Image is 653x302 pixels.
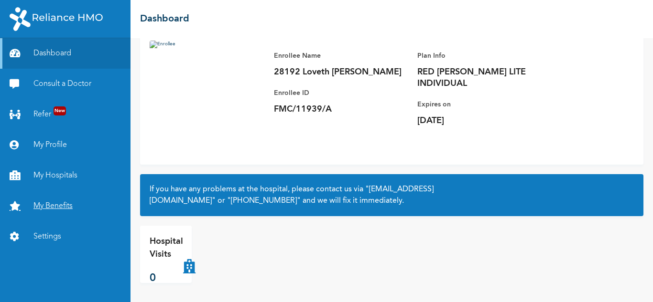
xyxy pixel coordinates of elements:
[54,106,66,115] span: New
[150,235,183,261] p: Hospital Visits
[140,12,189,26] h2: Dashboard
[150,41,264,155] img: Enrollee
[10,7,103,31] img: RelianceHMO's Logo
[274,50,408,62] p: Enrollee Name
[417,115,551,126] p: [DATE]
[274,87,408,99] p: Enrollee ID
[150,271,183,286] p: 0
[417,50,551,62] p: Plan Info
[150,184,634,207] h2: If you have any problems at the hospital, please contact us via or and we will fix it immediately.
[274,104,408,115] p: FMC/11939/A
[417,99,551,110] p: Expires on
[227,197,301,205] a: "[PHONE_NUMBER]"
[274,66,408,78] p: 28192 Loveth [PERSON_NAME]
[417,66,551,89] p: RED [PERSON_NAME] LITE INDIVIDUAL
